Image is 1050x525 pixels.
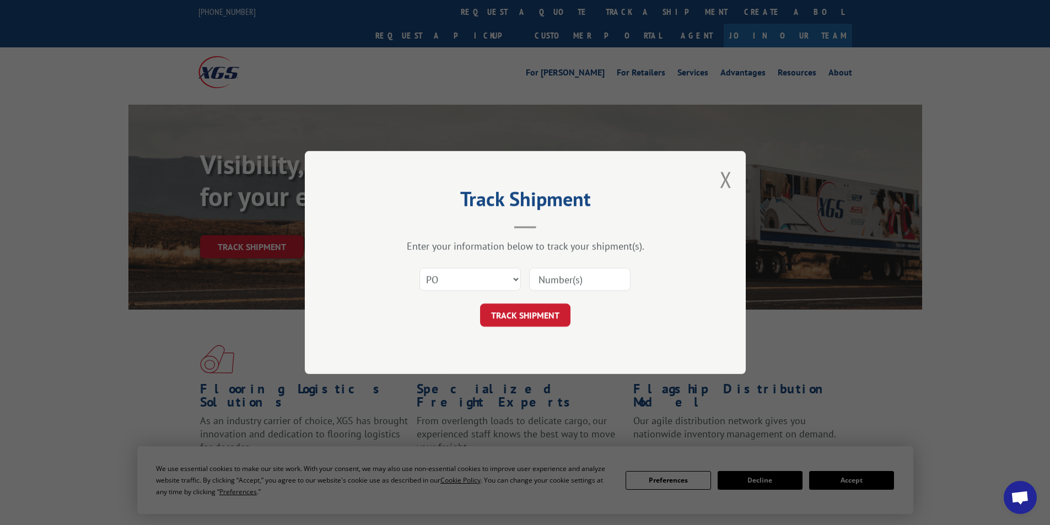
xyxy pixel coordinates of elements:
[529,268,631,291] input: Number(s)
[360,240,691,252] div: Enter your information below to track your shipment(s).
[1004,481,1037,514] div: Open chat
[360,191,691,212] h2: Track Shipment
[720,165,732,194] button: Close modal
[480,304,570,327] button: TRACK SHIPMENT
